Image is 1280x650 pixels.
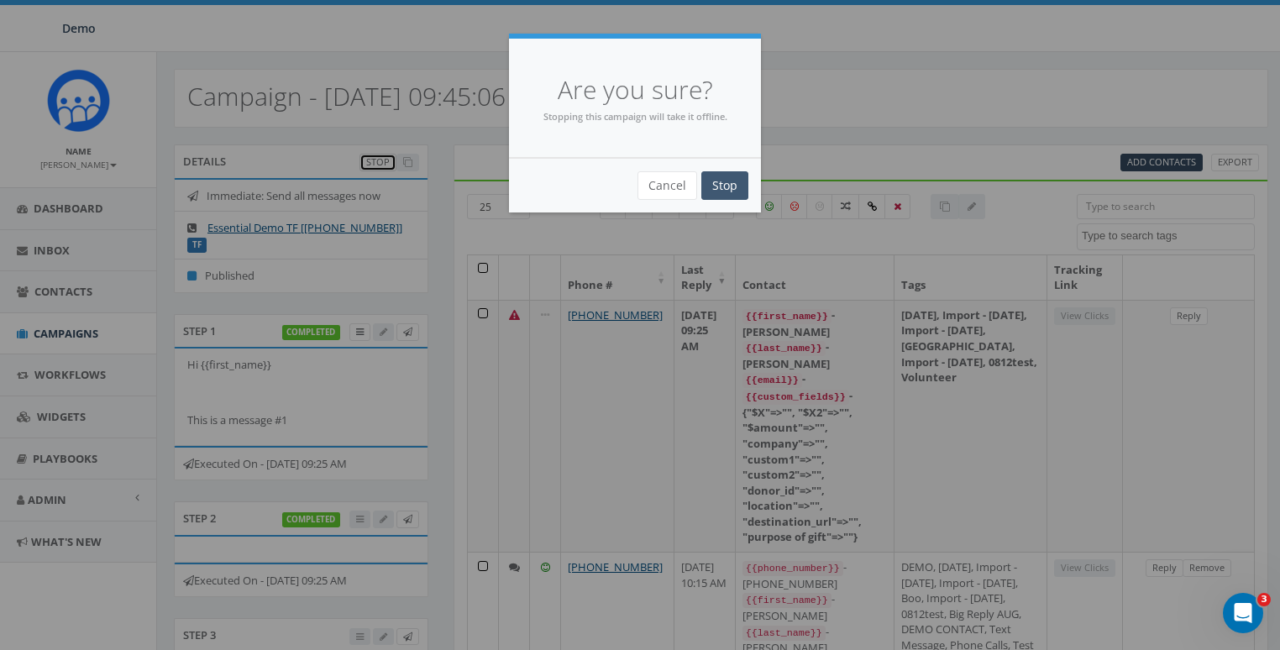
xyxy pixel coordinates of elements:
input: Stop [701,171,748,200]
span: 3 [1257,593,1271,606]
small: Stopping this campaign will take it offline. [543,110,727,123]
button: Cancel [637,171,697,200]
h4: Are you sure? [534,72,736,108]
iframe: Intercom live chat [1223,593,1263,633]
